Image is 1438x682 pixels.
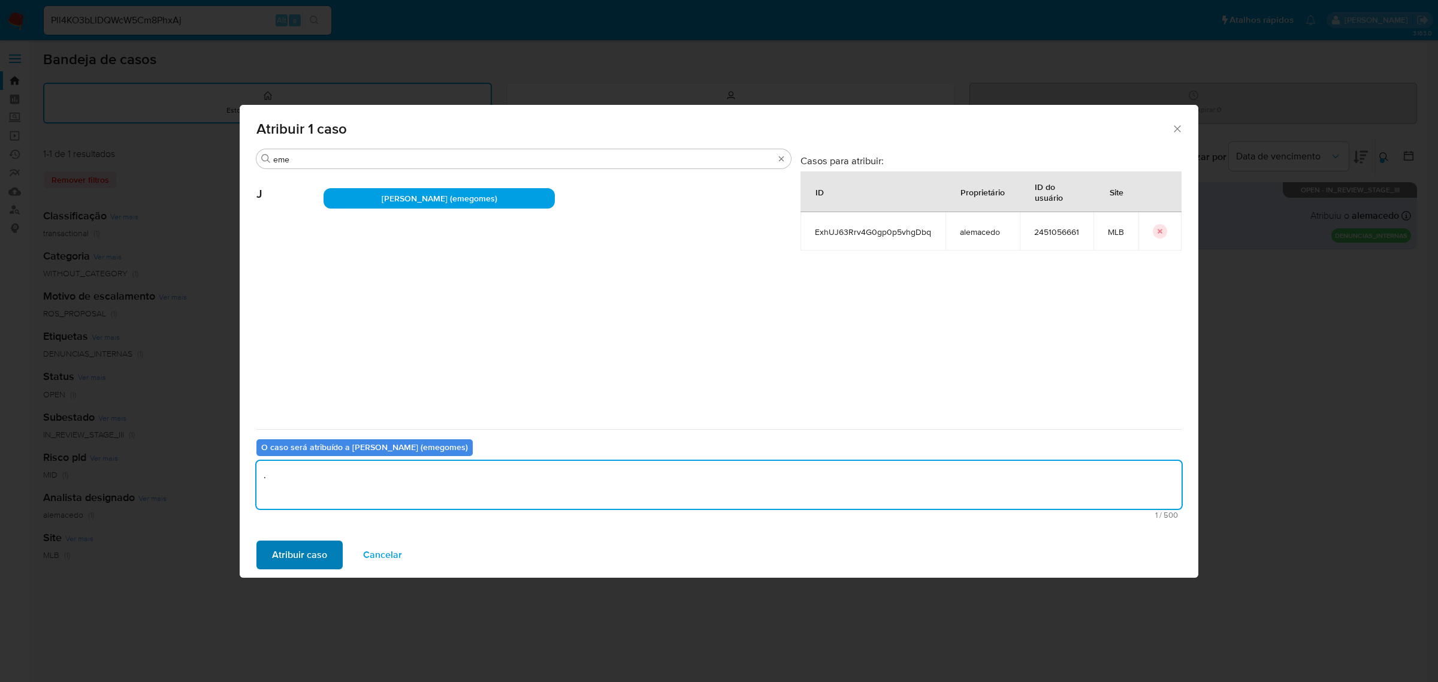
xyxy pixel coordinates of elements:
button: Buscar [261,154,271,164]
div: ID do usuário [1020,172,1093,212]
div: ID [801,177,838,206]
b: O caso será atribuído a [PERSON_NAME] (emegomes) [261,441,468,453]
div: [PERSON_NAME] (emegomes) [324,188,555,209]
span: J [256,169,324,201]
span: ExhUJ63Rrv4G0gp0p5vhgDbq [815,227,931,237]
button: icon-button [1153,224,1167,239]
span: 2451056661 [1034,227,1079,237]
div: assign-modal [240,105,1198,578]
span: Atribuir 1 caso [256,122,1171,136]
span: [PERSON_NAME] (emegomes) [382,192,497,204]
button: Atribuir caso [256,541,343,569]
span: MLB [1108,227,1124,237]
div: Proprietário [946,177,1019,206]
button: Fechar a janela [1171,123,1182,134]
button: Cancelar [348,541,418,569]
button: Borrar [777,154,786,164]
h3: Casos para atribuir: [800,155,1182,167]
textarea: . [256,461,1182,509]
span: Máximo 500 caracteres [260,511,1178,519]
span: alemacedo [960,227,1005,237]
input: Analista de pesquisa [273,154,774,165]
span: Cancelar [363,542,402,568]
span: Atribuir caso [272,542,327,568]
div: Site [1095,177,1138,206]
